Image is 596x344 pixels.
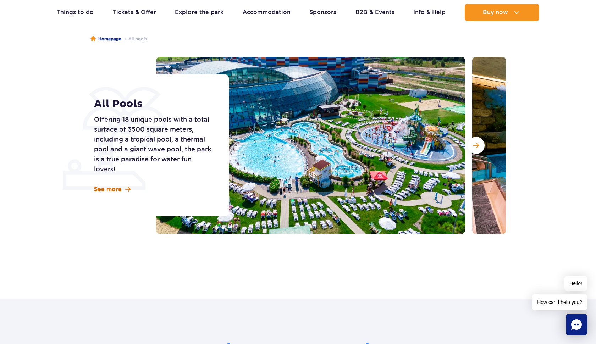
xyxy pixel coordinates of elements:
[532,294,587,310] span: How can I help you?
[564,276,587,291] span: Hello!
[468,137,485,154] button: Next slide
[175,4,223,21] a: Explore the park
[90,35,121,43] a: Homepage
[355,4,394,21] a: B2B & Events
[94,115,213,174] p: Offering 18 unique pools with a total surface of 3500 square meters, including a tropical pool, a...
[156,57,465,234] img: Outdoor section of Suntago, with pools and slides, surrounded by sunbeds and greenery
[121,35,147,43] li: All pools
[413,4,446,21] a: Info & Help
[309,4,336,21] a: Sponsors
[57,4,94,21] a: Things to do
[94,185,122,193] span: See more
[465,4,539,21] button: Buy now
[94,185,131,193] a: See more
[94,98,213,110] h1: All Pools
[566,314,587,335] div: Chat
[243,4,291,21] a: Accommodation
[113,4,156,21] a: Tickets & Offer
[483,9,508,16] span: Buy now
